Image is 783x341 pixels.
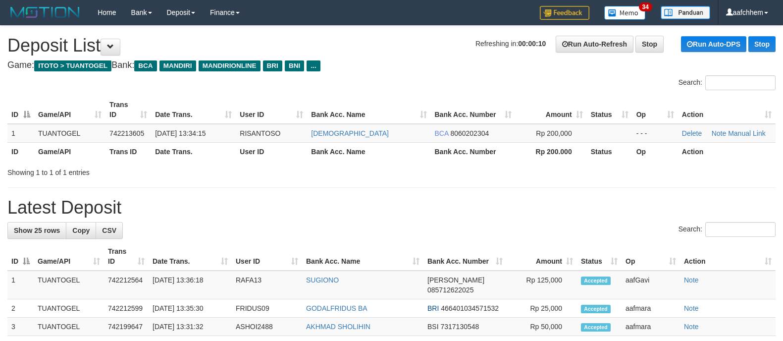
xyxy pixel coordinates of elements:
[556,36,633,53] a: Run Auto-Refresh
[728,129,766,137] a: Manual Link
[680,242,776,271] th: Action: activate to sort column ascending
[423,242,507,271] th: Bank Acc. Number: activate to sort column ascending
[427,276,484,284] span: [PERSON_NAME]
[581,277,611,285] span: Accepted
[7,36,776,56] h1: Deposit List
[149,318,232,336] td: [DATE] 13:31:32
[34,299,104,318] td: TUANTOGEL
[7,96,34,124] th: ID: activate to sort column descending
[34,318,104,336] td: TUANTOGEL
[306,323,370,331] a: AKHMAD SHOLIHIN
[622,242,680,271] th: Op: activate to sort column ascending
[7,60,776,70] h4: Game: Bank:
[155,129,206,137] span: [DATE] 13:34:15
[635,36,664,53] a: Stop
[679,222,776,237] label: Search:
[682,129,702,137] a: Delete
[712,129,727,137] a: Note
[285,60,304,71] span: BNI
[7,242,34,271] th: ID: activate to sort column descending
[7,5,83,20] img: MOTION_logo.png
[7,318,34,336] td: 3
[306,304,367,312] a: GODALFRIDUS BA
[678,96,776,124] th: Action: activate to sort column ascending
[149,271,232,299] td: [DATE] 13:36:18
[450,129,489,137] span: Copy 8060202304 to clipboard
[678,142,776,161] th: Action
[435,129,449,137] span: BCA
[96,222,123,239] a: CSV
[7,299,34,318] td: 2
[516,96,587,124] th: Amount: activate to sort column ascending
[7,198,776,218] h1: Latest Deposit
[7,164,319,177] div: Showing 1 to 1 of 1 entries
[507,242,577,271] th: Amount: activate to sort column ascending
[159,60,196,71] span: MANDIRI
[232,242,302,271] th: User ID: activate to sort column ascending
[587,142,632,161] th: Status
[311,129,389,137] a: [DEMOGRAPHIC_DATA]
[622,299,680,318] td: aafmara
[622,318,680,336] td: aafmara
[7,271,34,299] td: 1
[518,40,546,48] strong: 00:00:10
[232,299,302,318] td: FRIDUS09
[105,142,151,161] th: Trans ID
[232,271,302,299] td: RAFA13
[639,2,652,11] span: 34
[440,323,479,331] span: Copy 7317130548 to clipboard
[661,6,710,19] img: panduan.png
[105,96,151,124] th: Trans ID: activate to sort column ascending
[632,96,678,124] th: Op: activate to sort column ascending
[34,271,104,299] td: TUANTOGEL
[705,222,776,237] input: Search:
[431,142,516,161] th: Bank Acc. Number
[151,142,236,161] th: Date Trans.
[151,96,236,124] th: Date Trans.: activate to sort column ascending
[705,75,776,90] input: Search:
[507,299,577,318] td: Rp 25,000
[34,96,105,124] th: Game/API: activate to sort column ascending
[536,129,572,137] span: Rp 200,000
[516,142,587,161] th: Rp 200.000
[7,222,66,239] a: Show 25 rows
[475,40,546,48] span: Refreshing in:
[632,124,678,143] td: - - -
[134,60,157,71] span: BCA
[684,304,699,312] a: Note
[104,299,149,318] td: 742212599
[604,6,646,20] img: Button%20Memo.svg
[577,242,622,271] th: Status: activate to sort column ascending
[104,318,149,336] td: 742199647
[34,60,111,71] span: ITOTO > TUANTOGEL
[102,227,116,234] span: CSV
[587,96,632,124] th: Status: activate to sort column ascending
[14,227,60,234] span: Show 25 rows
[302,242,423,271] th: Bank Acc. Name: activate to sort column ascending
[679,75,776,90] label: Search:
[236,96,307,124] th: User ID: activate to sort column ascending
[307,60,320,71] span: ...
[427,323,439,331] span: BSI
[684,323,699,331] a: Note
[66,222,96,239] a: Copy
[307,96,430,124] th: Bank Acc. Name: activate to sort column ascending
[232,318,302,336] td: ASHOI2488
[684,276,699,284] a: Note
[632,142,678,161] th: Op
[431,96,516,124] th: Bank Acc. Number: activate to sort column ascending
[306,276,339,284] a: SUGIONO
[427,286,473,294] span: Copy 085712622025 to clipboard
[104,242,149,271] th: Trans ID: activate to sort column ascending
[540,6,589,20] img: Feedback.jpg
[427,304,439,312] span: BRI
[7,142,34,161] th: ID
[104,271,149,299] td: 742212564
[199,60,261,71] span: MANDIRIONLINE
[34,142,105,161] th: Game/API
[149,242,232,271] th: Date Trans.: activate to sort column ascending
[581,323,611,332] span: Accepted
[748,36,776,52] a: Stop
[34,124,105,143] td: TUANTOGEL
[7,124,34,143] td: 1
